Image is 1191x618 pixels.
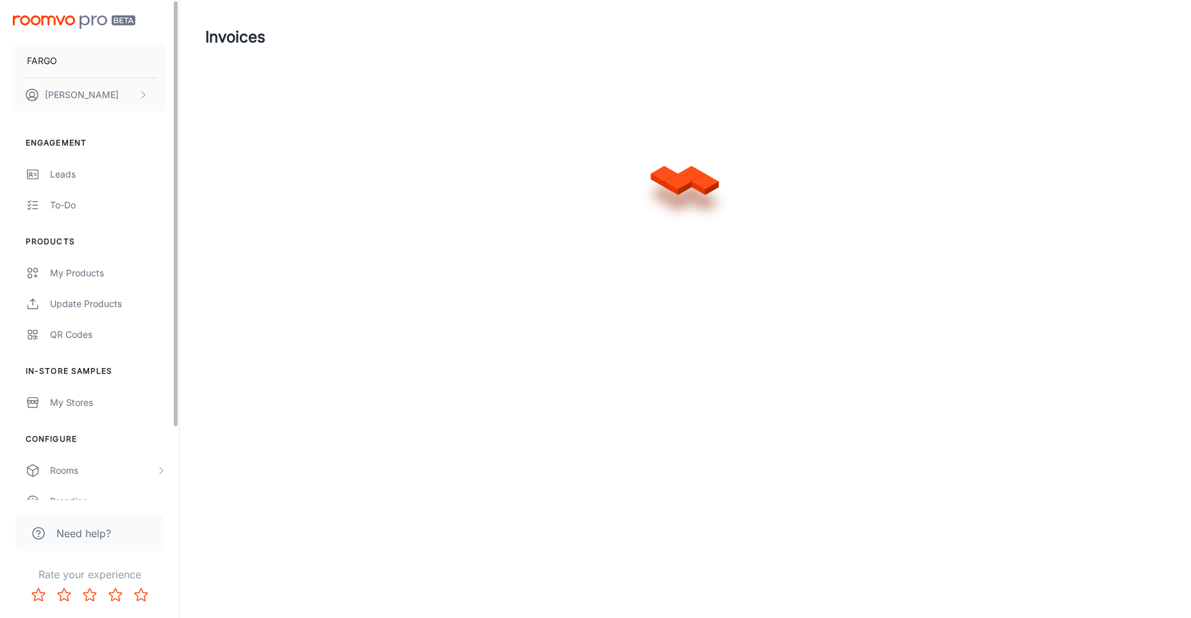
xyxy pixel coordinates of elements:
button: [PERSON_NAME] [13,78,166,112]
div: To-do [50,198,166,212]
p: FARGO [27,54,57,68]
button: FARGO [13,44,166,78]
div: Leads [50,167,166,181]
div: Update Products [50,297,166,311]
h1: Invoices [205,26,266,49]
div: My Products [50,266,166,280]
p: [PERSON_NAME] [45,88,119,102]
img: Roomvo PRO Beta [13,15,135,29]
div: QR Codes [50,328,166,342]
